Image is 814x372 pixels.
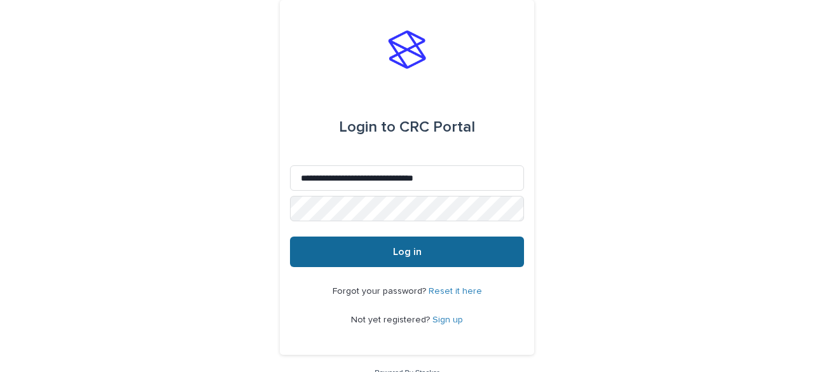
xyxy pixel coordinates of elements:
[393,247,422,257] span: Log in
[333,287,429,296] span: Forgot your password?
[339,120,396,135] span: Login to
[351,315,432,324] span: Not yet registered?
[290,237,524,267] button: Log in
[339,109,475,145] div: CRC Portal
[432,315,463,324] a: Sign up
[429,287,482,296] a: Reset it here
[388,31,426,69] img: stacker-logo-s-only.png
